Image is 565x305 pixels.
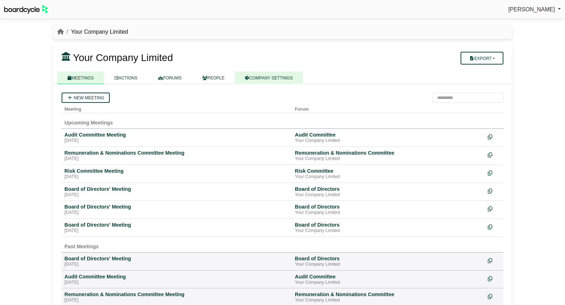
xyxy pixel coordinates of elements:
div: [DATE] [64,192,289,198]
a: Board of Directors Your Company Limited [295,222,482,234]
div: Your Company Limited [295,280,482,285]
nav: breadcrumb [57,27,128,37]
div: Your Company Limited [295,138,482,144]
a: Audit Committee Your Company Limited [295,132,482,144]
div: Board of Directors [295,222,482,228]
a: Board of Directors' Meeting [DATE] [64,222,289,234]
div: Make a copy [488,204,501,213]
span: Upcoming Meetings [64,120,113,126]
div: Board of Directors' Meeting [64,186,289,192]
a: Remuneration & Nominations Committee Meeting [DATE] [64,291,289,303]
a: Remuneration & Nominations Committee Your Company Limited [295,150,482,162]
button: Export [461,52,503,65]
div: Make a copy [488,168,501,177]
div: Remuneration & Nominations Committee [295,150,482,156]
div: Audit Committee [295,132,482,138]
a: Risk Committee Meeting [DATE] [64,168,289,180]
div: Remuneration & Nominations Committee Meeting [64,150,289,156]
div: Your Company Limited [295,156,482,162]
div: Board of Directors' Meeting [64,255,289,262]
div: Risk Committee [295,168,482,174]
a: Board of Directors' Meeting [DATE] [64,255,289,267]
a: New meeting [62,93,110,103]
div: [DATE] [64,298,289,303]
div: Board of Directors' Meeting [64,222,289,228]
div: Your Company Limited [295,228,482,234]
div: [DATE] [64,262,289,267]
a: Audit Committee Your Company Limited [295,273,482,285]
a: Board of Directors Your Company Limited [295,255,482,267]
div: Risk Committee Meeting [64,168,289,174]
div: [DATE] [64,174,289,180]
a: MEETINGS [57,72,104,84]
div: Audit Committee [295,273,482,280]
div: Board of Directors [295,255,482,262]
div: [DATE] [64,210,289,216]
div: [DATE] [64,156,289,162]
div: Make a copy [488,132,501,141]
div: [DATE] [64,138,289,144]
span: Your Company Limited [73,52,173,63]
a: Remuneration & Nominations Committee Your Company Limited [295,291,482,303]
a: Board of Directors Your Company Limited [295,186,482,198]
img: BoardcycleBlackGreen-aaafeed430059cb809a45853b8cf6d952af9d84e6e89e1f1685b34bfd5cb7d64.svg [4,5,48,14]
div: Your Company Limited [295,210,482,216]
div: Remuneration & Nominations Committee Meeting [64,291,289,298]
a: ACTIONS [104,72,148,84]
a: Board of Directors Your Company Limited [295,204,482,216]
div: Your Company Limited [295,262,482,267]
div: Audit Committee Meeting [64,132,289,138]
a: Audit Committee Meeting [DATE] [64,273,289,285]
a: Audit Committee Meeting [DATE] [64,132,289,144]
div: [DATE] [64,228,289,234]
a: Risk Committee Your Company Limited [295,168,482,180]
th: Meeting [62,103,292,113]
div: Board of Directors [295,204,482,210]
div: [DATE] [64,280,289,285]
div: Your Company Limited [295,174,482,180]
div: Remuneration & Nominations Committee [295,291,482,298]
a: FORUMS [148,72,192,84]
a: [PERSON_NAME] [508,5,561,14]
div: Board of Directors' Meeting [64,204,289,210]
a: Board of Directors' Meeting [DATE] [64,204,289,216]
div: Make a copy [488,255,501,265]
div: Make a copy [488,291,501,301]
span: Past Meetings [64,244,99,249]
div: Your Company Limited [295,192,482,198]
a: Board of Directors' Meeting [DATE] [64,186,289,198]
a: PEOPLE [192,72,235,84]
div: Your Company Limited [295,298,482,303]
span: [PERSON_NAME] [508,6,555,12]
div: Board of Directors [295,186,482,192]
a: Remuneration & Nominations Committee Meeting [DATE] [64,150,289,162]
th: Forum [292,103,485,113]
div: Make a copy [488,273,501,283]
div: Audit Committee Meeting [64,273,289,280]
div: Make a copy [488,150,501,159]
div: Make a copy [488,222,501,231]
div: Make a copy [488,186,501,195]
li: Your Company Limited [64,27,128,37]
a: COMPANY SETTINGS [235,72,303,84]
